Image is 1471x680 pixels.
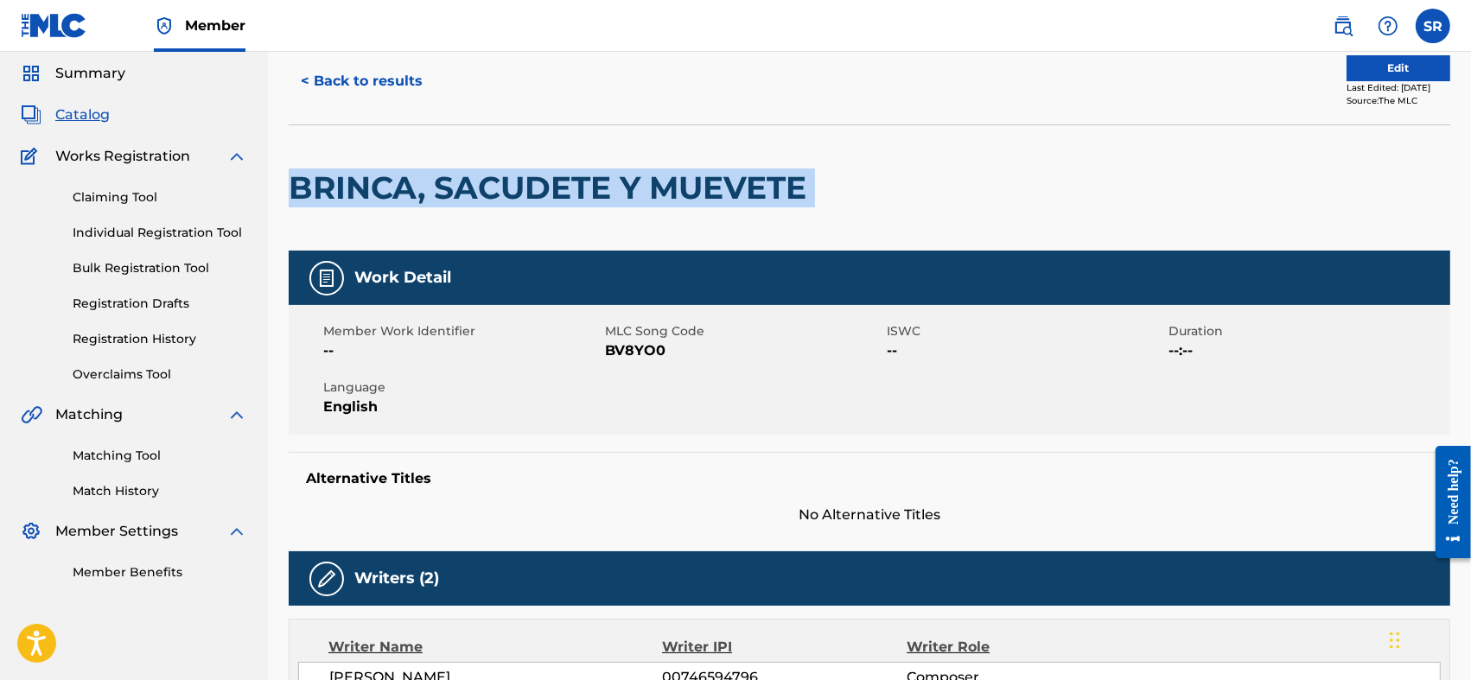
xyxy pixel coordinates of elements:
div: Arrastrar [1390,614,1400,666]
img: MLC Logo [21,13,87,38]
a: Registration History [73,330,247,348]
div: Help [1371,9,1405,43]
img: expand [226,146,247,167]
iframe: Resource Center [1423,432,1471,571]
span: Matching [55,404,123,425]
span: Catalog [55,105,110,125]
span: ISWC [887,322,1164,340]
img: help [1378,16,1398,36]
a: Bulk Registration Tool [73,259,247,277]
span: Works Registration [55,146,190,167]
h5: Work Detail [354,268,451,288]
iframe: Chat Widget [1385,597,1471,680]
a: Claiming Tool [73,188,247,207]
a: Individual Registration Tool [73,224,247,242]
a: Overclaims Tool [73,365,247,384]
div: Widget de chat [1385,597,1471,680]
span: Member [185,16,245,35]
div: User Menu [1416,9,1450,43]
a: Matching Tool [73,447,247,465]
span: BV8YO0 [605,340,882,361]
div: Last Edited: [DATE] [1347,81,1450,94]
img: expand [226,404,247,425]
span: Summary [55,63,125,84]
div: Writer Name [328,637,662,658]
img: Top Rightsholder [154,16,175,36]
img: Writers [316,569,337,589]
button: < Back to results [289,60,435,103]
span: No Alternative Titles [289,505,1450,525]
img: Works Registration [21,146,43,167]
a: Member Benefits [73,563,247,581]
h5: Writers (2) [354,569,439,588]
span: Member Settings [55,521,178,542]
div: Writer Role [907,637,1129,658]
img: Summary [21,63,41,84]
img: search [1333,16,1353,36]
a: Registration Drafts [73,295,247,313]
span: Duration [1169,322,1446,340]
span: English [323,397,601,417]
a: Public Search [1326,9,1360,43]
div: Source: The MLC [1347,94,1450,107]
a: Match History [73,482,247,500]
h2: BRINCA, SACUDETE Y MUEVETE [289,168,815,207]
span: --:-- [1169,340,1446,361]
span: -- [887,340,1164,361]
a: SummarySummary [21,63,125,84]
img: Matching [21,404,42,425]
span: -- [323,340,601,361]
img: Catalog [21,105,41,125]
span: MLC Song Code [605,322,882,340]
img: expand [226,521,247,542]
button: Edit [1347,55,1450,81]
img: Member Settings [21,521,41,542]
h5: Alternative Titles [306,470,1433,487]
div: Writer IPI [662,637,907,658]
a: CatalogCatalog [21,105,110,125]
img: Work Detail [316,268,337,289]
span: Member Work Identifier [323,322,601,340]
span: Language [323,378,601,397]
